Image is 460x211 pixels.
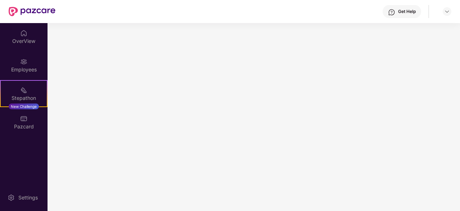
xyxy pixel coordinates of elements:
[444,9,450,14] img: svg+xml;base64,PHN2ZyBpZD0iRHJvcGRvd24tMzJ4MzIiIHhtbG5zPSJodHRwOi8vd3d3LnczLm9yZy8yMDAwL3N2ZyIgd2...
[388,9,395,16] img: svg+xml;base64,PHN2ZyBpZD0iSGVscC0zMngzMiIgeG1sbnM9Imh0dHA6Ly93d3cudzMub3JnLzIwMDAvc3ZnIiB3aWR0aD...
[20,115,27,122] img: svg+xml;base64,PHN2ZyBpZD0iUGF6Y2FyZCIgeG1sbnM9Imh0dHA6Ly93d3cudzMub3JnLzIwMDAvc3ZnIiB3aWR0aD0iMj...
[20,58,27,65] img: svg+xml;base64,PHN2ZyBpZD0iRW1wbG95ZWVzIiB4bWxucz0iaHR0cDovL3d3dy53My5vcmcvMjAwMC9zdmciIHdpZHRoPS...
[16,194,40,201] div: Settings
[1,94,47,102] div: Stepathon
[20,30,27,37] img: svg+xml;base64,PHN2ZyBpZD0iSG9tZSIgeG1sbnM9Imh0dHA6Ly93d3cudzMub3JnLzIwMDAvc3ZnIiB3aWR0aD0iMjAiIG...
[8,194,15,201] img: svg+xml;base64,PHN2ZyBpZD0iU2V0dGluZy0yMHgyMCIgeG1sbnM9Imh0dHA6Ly93d3cudzMub3JnLzIwMDAvc3ZnIiB3aW...
[20,87,27,94] img: svg+xml;base64,PHN2ZyB4bWxucz0iaHR0cDovL3d3dy53My5vcmcvMjAwMC9zdmciIHdpZHRoPSIyMSIgaGVpZ2h0PSIyMC...
[398,9,416,14] div: Get Help
[9,104,39,109] div: New Challenge
[9,7,55,16] img: New Pazcare Logo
